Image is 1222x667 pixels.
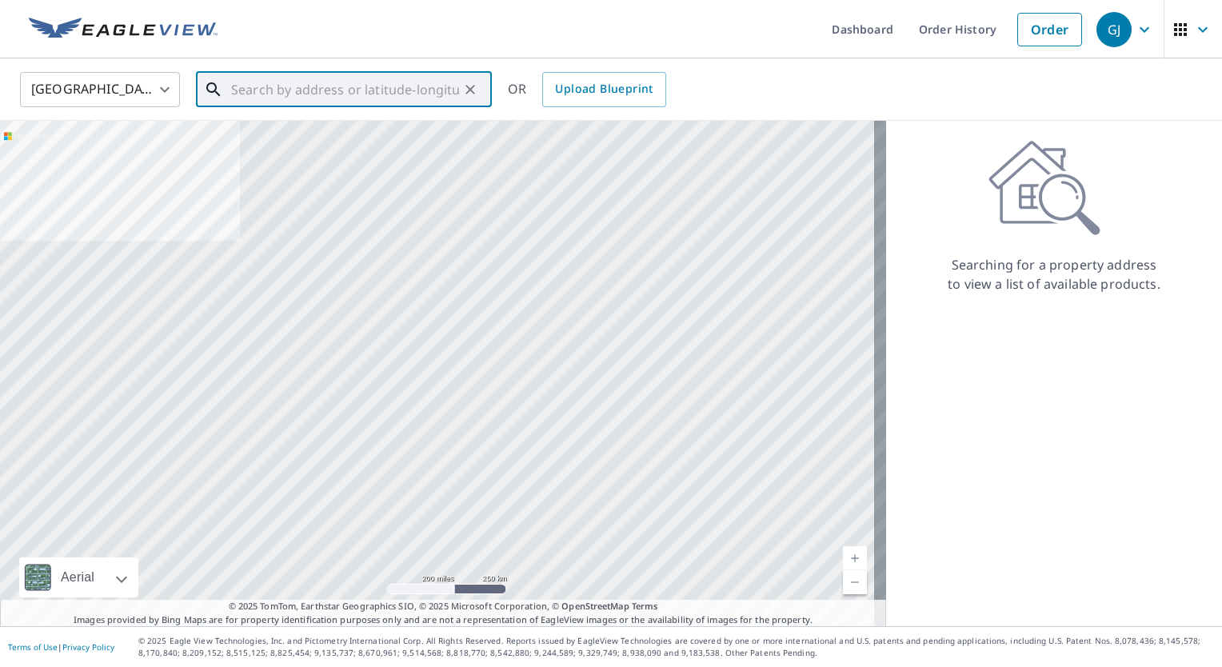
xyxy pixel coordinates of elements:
[459,78,481,101] button: Clear
[555,79,653,99] span: Upload Blueprint
[1017,13,1082,46] a: Order
[542,72,665,107] a: Upload Blueprint
[843,546,867,570] a: Current Level 5, Zoom In
[947,255,1161,294] p: Searching for a property address to view a list of available products.
[8,642,114,652] p: |
[20,67,180,112] div: [GEOGRAPHIC_DATA]
[19,557,138,597] div: Aerial
[508,72,666,107] div: OR
[138,635,1214,659] p: © 2025 Eagle View Technologies, Inc. and Pictometry International Corp. All Rights Reserved. Repo...
[231,67,459,112] input: Search by address or latitude-longitude
[561,600,629,612] a: OpenStreetMap
[56,557,99,597] div: Aerial
[1096,12,1132,47] div: GJ
[29,18,218,42] img: EV Logo
[8,641,58,653] a: Terms of Use
[229,600,658,613] span: © 2025 TomTom, Earthstar Geographics SIO, © 2025 Microsoft Corporation, ©
[632,600,658,612] a: Terms
[62,641,114,653] a: Privacy Policy
[843,570,867,594] a: Current Level 5, Zoom Out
